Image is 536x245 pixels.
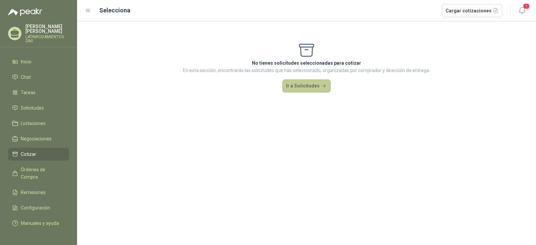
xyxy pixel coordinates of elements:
span: Cotizar [21,150,36,158]
p: [PERSON_NAME] [PERSON_NAME] [25,24,69,34]
h2: Selecciona [99,6,130,15]
button: 1 [516,5,528,17]
span: Inicio [21,58,31,65]
span: Órdenes de Compra [21,166,63,181]
a: Chat [8,71,69,83]
img: Logo peakr [8,8,42,16]
span: Manuales y ayuda [21,220,59,227]
span: Solicitudes [21,104,44,112]
span: 1 [523,3,530,9]
a: Órdenes de Compra [8,163,69,183]
a: Manuales y ayuda [8,217,69,230]
a: Cotizar [8,148,69,161]
span: Configuración [21,204,50,211]
a: Licitaciones [8,117,69,130]
span: Remisiones [21,189,46,196]
button: Cargar cotizaciones [442,4,503,17]
span: Chat [21,73,31,81]
a: Remisiones [8,186,69,199]
a: Configuración [8,201,69,214]
span: Licitaciones [21,120,46,127]
span: Negociaciones [21,135,52,142]
p: No tienes solicitudes seleccionadas para cotizar [183,59,430,67]
p: LATINRODAMIENTOS SAS [25,35,69,43]
span: Tareas [21,89,36,96]
a: Solicitudes [8,102,69,114]
a: Negociaciones [8,132,69,145]
button: Ir a Solicitudes [282,79,331,93]
a: Tareas [8,86,69,99]
p: En esta sección, encontrarás las solicitudes que has seleccionado, organizadas por comprador y di... [183,67,430,74]
a: Inicio [8,55,69,68]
